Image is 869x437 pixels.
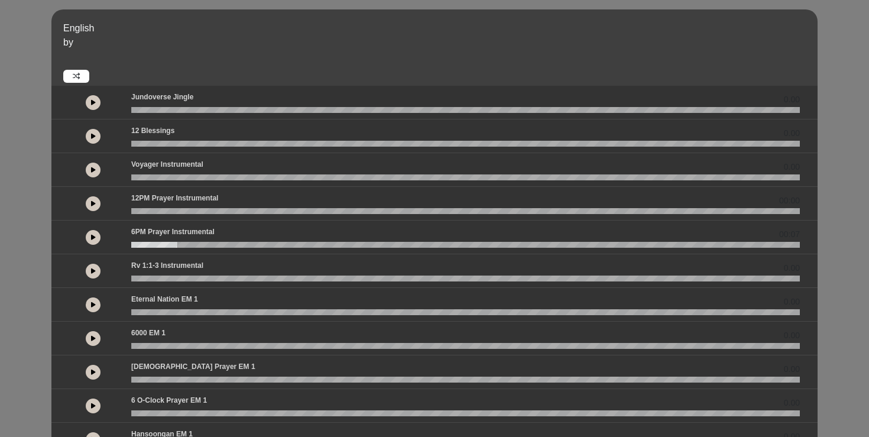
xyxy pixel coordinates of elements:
p: 12 Blessings [131,125,174,136]
span: 0.00 [784,397,800,409]
span: 0.00 [784,329,800,342]
span: 00:07 [779,228,800,241]
p: Rv 1:1-3 Instrumental [131,260,203,271]
p: Voyager Instrumental [131,159,203,170]
span: 00:00 [779,195,800,207]
span: 0.00 [784,262,800,274]
span: 0.00 [784,296,800,308]
p: 6 o-clock prayer EM 1 [131,395,207,406]
p: English [63,21,815,35]
span: by [63,37,73,47]
p: Eternal Nation EM 1 [131,294,198,305]
span: 0.00 [784,363,800,376]
p: 6PM Prayer Instrumental [131,226,215,237]
p: Jundoverse Jingle [131,92,193,102]
p: 12PM Prayer Instrumental [131,193,218,203]
span: 0.00 [784,93,800,106]
span: 0.00 [784,161,800,173]
p: [DEMOGRAPHIC_DATA] prayer EM 1 [131,361,255,372]
span: 0.00 [784,127,800,140]
p: 6000 EM 1 [131,328,166,338]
